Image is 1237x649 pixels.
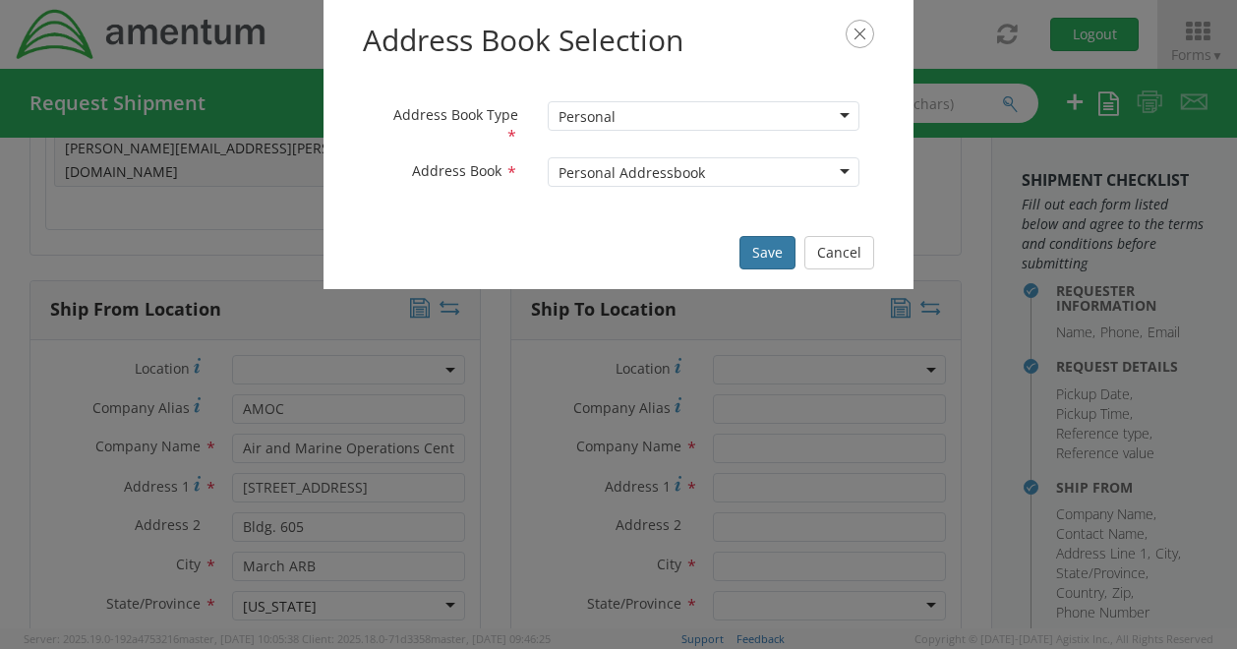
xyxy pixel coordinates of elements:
div: Personal [559,107,616,127]
button: Save [739,236,795,269]
h2: Address Book Selection [363,20,874,62]
div: Personal Addressbook [559,163,705,183]
span: Address Book [412,161,501,180]
span: Address Book Type [393,105,518,124]
button: Cancel [804,236,874,269]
